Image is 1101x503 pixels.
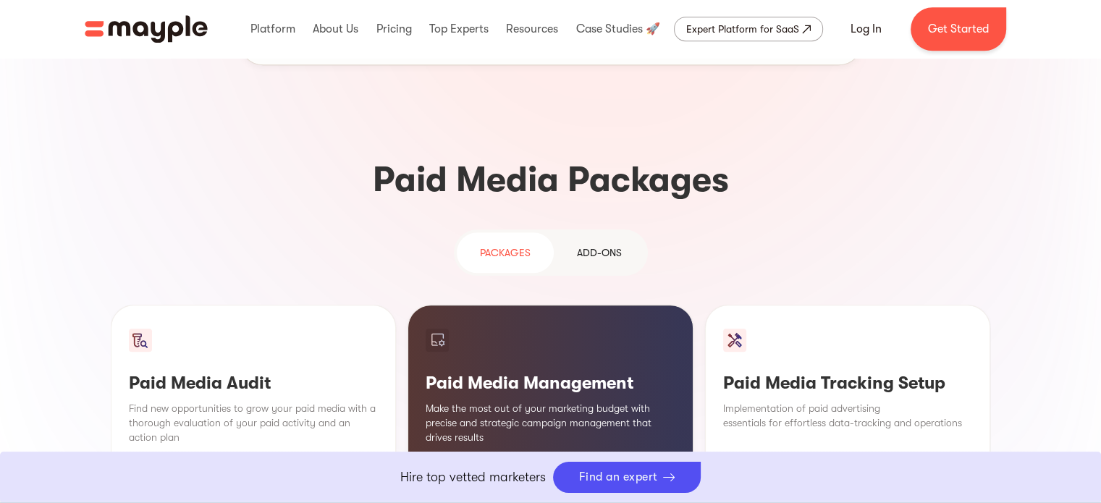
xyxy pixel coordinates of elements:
div: Expert Platform for SaaS [686,20,799,38]
h3: Paid Media Audit [129,372,379,394]
img: Mayple logo [85,15,208,43]
div: Find an expert [579,470,658,484]
div: Add-ons [577,244,622,261]
div: Widget de chat [877,347,1101,503]
a: home [85,15,208,43]
p: Hire top vetted marketers [400,468,546,487]
div: Resources [502,6,562,52]
a: Get Started [911,7,1006,51]
p: Implementation of paid advertising essentials for effortless data-tracking and operations [723,401,973,430]
p: Find new opportunities to grow your paid media with a thorough evaluation of your paid activity a... [129,401,379,444]
div: About Us [309,6,362,52]
div: Pricing [372,6,415,52]
div: Platform [247,6,299,52]
div: PAckages [480,244,531,261]
a: Expert Platform for SaaS [674,17,823,41]
p: Make the most out of your marketing budget with precise and strategic campaign management that dr... [426,401,675,444]
h3: Paid Media Management [426,372,675,394]
iframe: Chat Widget [877,347,1101,503]
h3: Paid Media Tracking Setup [723,372,973,394]
h3: Paid Media Packages [111,157,991,203]
a: Log In [833,12,899,46]
div: Top Experts [426,6,492,52]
